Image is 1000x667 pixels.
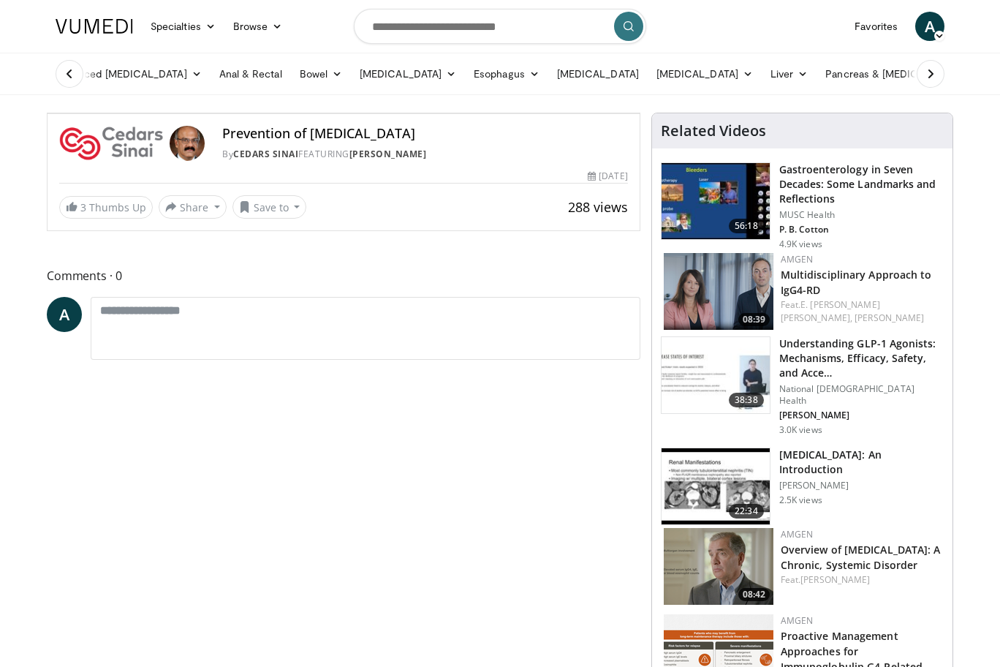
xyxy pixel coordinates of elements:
a: Specialties [142,12,224,41]
a: 56:18 Gastroenterology in Seven Decades: Some Landmarks and Reflections MUSC Health P. B. Cotton ... [661,162,944,250]
p: 2.5K views [779,494,822,506]
span: 08:42 [738,588,770,601]
a: Browse [224,12,292,41]
video-js: Video Player [48,113,640,114]
div: Feat. [781,298,941,325]
img: bb93d144-f14a-4ef9-9756-be2f2f3d1245.150x105_q85_crop-smart_upscale.jpg [662,163,770,239]
h3: Understanding GLP-1 Agonists: Mechanisms, Efficacy, Safety, and Acce… [779,336,944,380]
a: [PERSON_NAME] [855,312,924,324]
a: A [915,12,944,41]
p: National [DEMOGRAPHIC_DATA] Health [779,383,944,407]
span: 56:18 [729,219,764,233]
a: [MEDICAL_DATA] [548,59,648,88]
span: Comments 0 [47,266,640,285]
h4: Related Videos [661,122,766,140]
a: Bowel [291,59,351,88]
input: Search topics, interventions [354,9,646,44]
p: 4.9K views [779,238,822,250]
img: Cedars Sinai [59,126,164,161]
div: Feat. [781,573,941,587]
div: [DATE] [588,170,627,183]
a: Amgen [781,614,814,627]
img: VuMedi Logo [56,19,133,34]
div: By FEATURING [222,148,627,161]
a: Anal & Rectal [211,59,291,88]
p: [PERSON_NAME] [779,410,944,421]
img: 40cb7efb-a405-4d0b-b01f-0267f6ac2b93.png.150x105_q85_crop-smart_upscale.png [664,528,773,605]
a: Favorites [846,12,906,41]
span: 38:38 [729,393,764,407]
img: Avatar [170,126,205,161]
a: [MEDICAL_DATA] [351,59,465,88]
button: Share [159,195,227,219]
img: 10897e49-57d0-4dda-943f-d9cde9436bef.150x105_q85_crop-smart_upscale.jpg [662,337,770,413]
a: Multidisciplinary Approach to IgG4-RD [781,268,932,297]
a: [MEDICAL_DATA] [648,59,762,88]
a: E. [PERSON_NAME] [PERSON_NAME], [781,298,880,324]
a: Liver [762,59,817,88]
img: 47980f05-c0f7-4192-9362-4cb0fcd554e5.150x105_q85_crop-smart_upscale.jpg [662,448,770,524]
a: Pancreas & [MEDICAL_DATA] [817,59,988,88]
a: Amgen [781,253,814,265]
a: Overview of [MEDICAL_DATA]: A Chronic, Systemic Disorder [781,543,941,572]
p: MUSC Health [779,209,944,221]
button: Save to [232,195,307,219]
a: 3 Thumbs Up [59,196,153,219]
h3: Gastroenterology in Seven Decades: Some Landmarks and Reflections [779,162,944,206]
a: [PERSON_NAME] [349,148,427,160]
a: 38:38 Understanding GLP-1 Agonists: Mechanisms, Efficacy, Safety, and Acce… National [DEMOGRAPHIC... [661,336,944,436]
p: 3.0K views [779,424,822,436]
span: 3 [80,200,86,214]
h3: [MEDICAL_DATA]: An Introduction [779,448,944,477]
a: A [47,297,82,332]
a: 08:39 [664,253,773,330]
span: 08:39 [738,313,770,326]
a: Advanced [MEDICAL_DATA] [47,59,211,88]
a: [PERSON_NAME] [800,573,870,586]
p: P. B. Cotton [779,224,944,235]
span: 22:34 [729,504,764,519]
a: 08:42 [664,528,773,605]
a: Cedars Sinai [233,148,298,160]
a: Amgen [781,528,814,540]
img: 04ce378e-5681-464e-a54a-15375da35326.png.150x105_q85_crop-smart_upscale.png [664,253,773,330]
span: 288 views [568,198,628,216]
p: [PERSON_NAME] [779,480,944,491]
a: 22:34 [MEDICAL_DATA]: An Introduction [PERSON_NAME] 2.5K views [661,448,944,525]
a: Esophagus [465,59,548,88]
h4: Prevention of [MEDICAL_DATA] [222,126,627,142]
